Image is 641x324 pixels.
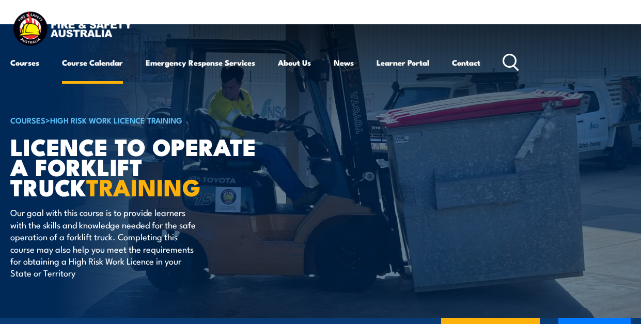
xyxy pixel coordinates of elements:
[62,50,123,75] a: Course Calendar
[278,50,311,75] a: About Us
[10,136,265,196] h1: Licence to operate a forklift truck
[86,168,201,204] strong: TRAINING
[334,50,354,75] a: News
[50,114,182,126] a: High Risk Work Licence Training
[146,50,255,75] a: Emergency Response Services
[10,206,199,279] p: Our goal with this course is to provide learners with the skills and knowledge needed for the saf...
[10,114,45,126] a: COURSES
[377,50,429,75] a: Learner Portal
[10,114,265,126] h6: >
[452,50,480,75] a: Contact
[10,50,39,75] a: Courses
